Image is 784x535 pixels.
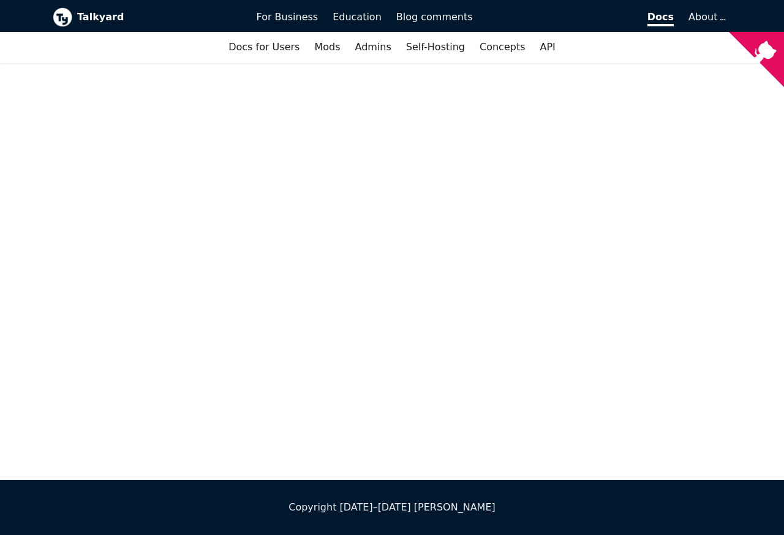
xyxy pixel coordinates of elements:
[307,37,347,58] a: Mods
[249,7,326,28] a: For Business
[53,499,731,515] div: Copyright [DATE]–[DATE] [PERSON_NAME]
[325,7,389,28] a: Education
[647,11,674,26] span: Docs
[472,37,533,58] a: Concepts
[396,11,473,23] span: Blog comments
[53,7,72,27] img: Talkyard logo
[333,11,382,23] span: Education
[480,7,682,28] a: Docs
[399,37,472,58] a: Self-Hosting
[257,11,318,23] span: For Business
[688,11,724,23] a: About
[533,37,563,58] a: API
[53,7,239,27] a: Talkyard logoTalkyard
[389,7,480,28] a: Blog comments
[77,9,239,25] b: Talkyard
[348,37,399,58] a: Admins
[221,37,307,58] a: Docs for Users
